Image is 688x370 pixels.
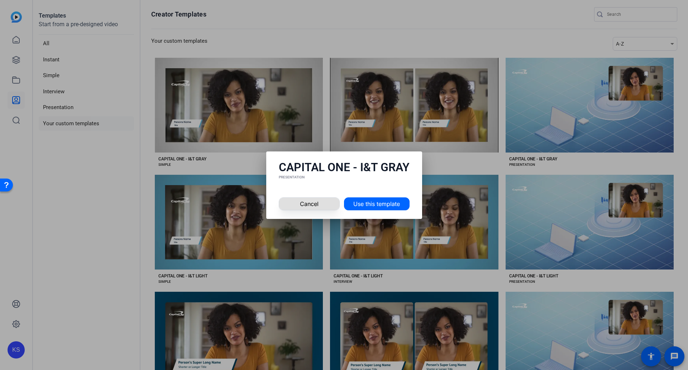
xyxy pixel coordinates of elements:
[279,160,410,174] div: CAPITAL ONE - I&T GRAY
[300,200,319,208] span: Cancel
[279,197,340,210] button: Cancel
[344,197,410,210] button: Use this template
[279,174,410,180] div: PRESENTATION
[353,200,400,208] span: Use this template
